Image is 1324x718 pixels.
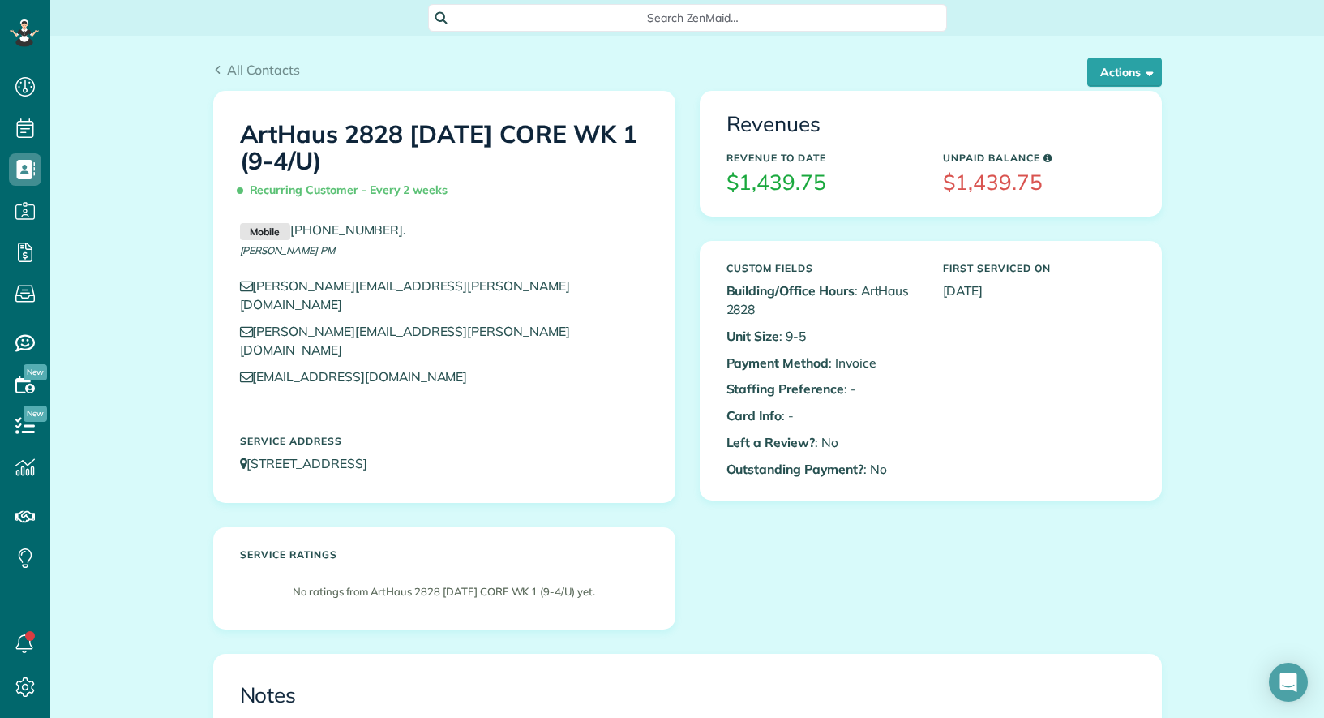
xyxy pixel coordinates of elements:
[943,171,1135,195] h3: $1,439.75
[240,244,335,256] span: [PERSON_NAME] PM
[726,406,919,425] p: : -
[726,153,919,163] h5: Revenue to Date
[726,434,815,450] b: Left a Review?
[726,328,780,344] b: Unit Size
[726,380,919,398] p: : -
[726,171,919,195] h3: $1,439.75
[24,364,47,380] span: New
[943,153,1135,163] h5: Unpaid Balance
[240,121,649,204] h1: ArtHaus 2828 [DATE] CORE WK 1 (9-4/U)
[240,223,290,241] small: Mobile
[248,584,641,600] p: No ratings from ArtHaus 2828 [DATE] CORE WK 1 (9-4/U) yet.
[943,282,1135,300] p: [DATE]
[726,407,782,423] b: Card Info
[240,684,1135,707] h3: Notes
[726,461,863,477] b: Outstanding Payment?
[726,433,919,452] p: : No
[240,455,383,471] a: [STREET_ADDRESS]
[726,355,829,371] b: Payment Method
[726,263,919,273] h5: Custom Fields
[726,113,1135,136] h3: Revenues
[240,221,649,240] p: .
[240,176,455,204] span: Recurring Customer - Every 2 weeks
[240,368,483,385] a: [EMAIL_ADDRESS][DOMAIN_NAME]
[726,460,919,479] p: : No
[240,323,570,358] a: [PERSON_NAME][EMAIL_ADDRESS][PERSON_NAME][DOMAIN_NAME]
[24,406,47,422] span: New
[240,549,649,560] h5: Service ratings
[943,263,1135,273] h5: First Serviced On
[227,62,300,78] span: All Contacts
[1087,58,1162,87] button: Actions
[240,436,649,446] h5: Service Address
[726,282,919,319] p: : ArtHaus 2828
[726,282,855,299] b: Building/Office Hours
[726,327,919,346] p: : 9-5
[213,60,301,80] a: All Contacts
[240,221,404,238] a: Mobile[PHONE_NUMBER]
[1269,663,1308,702] div: Open Intercom Messenger
[726,354,919,372] p: : Invoice
[240,277,570,312] a: [PERSON_NAME][EMAIL_ADDRESS][PERSON_NAME][DOMAIN_NAME]
[726,380,844,397] b: Staffing Preference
